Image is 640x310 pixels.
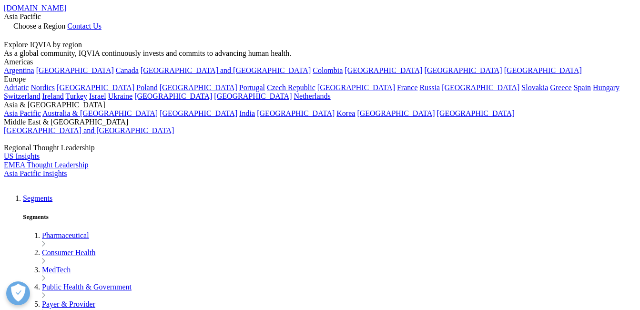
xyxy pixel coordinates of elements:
span: Choose a Region [13,22,65,30]
a: [GEOGRAPHIC_DATA] [57,83,134,92]
a: Consumer Health [42,248,95,257]
a: Greece [550,83,571,92]
a: Public Health & Government [42,283,132,291]
a: [GEOGRAPHIC_DATA] [160,83,237,92]
a: EMEA Thought Leadership [4,161,88,169]
div: Middle East & [GEOGRAPHIC_DATA] [4,118,636,126]
a: Russia [420,83,440,92]
a: [GEOGRAPHIC_DATA] [36,66,114,74]
a: US Insights [4,152,40,160]
a: [GEOGRAPHIC_DATA] [437,109,515,117]
a: Contact Us [67,22,102,30]
a: [GEOGRAPHIC_DATA] and [GEOGRAPHIC_DATA] [141,66,311,74]
a: MedTech [42,266,71,274]
a: Netherlands [294,92,330,100]
a: [GEOGRAPHIC_DATA] [214,92,292,100]
a: Pharmaceutical [42,231,89,239]
a: [GEOGRAPHIC_DATA] [504,66,582,74]
a: [GEOGRAPHIC_DATA] and [GEOGRAPHIC_DATA] [4,126,174,134]
a: [GEOGRAPHIC_DATA] [160,109,237,117]
a: [GEOGRAPHIC_DATA] [257,109,335,117]
a: [GEOGRAPHIC_DATA] [345,66,422,74]
div: Asia Pacific [4,12,636,21]
a: Adriatic [4,83,29,92]
a: [GEOGRAPHIC_DATA] [317,83,395,92]
a: Australia & [GEOGRAPHIC_DATA] [42,109,158,117]
a: [GEOGRAPHIC_DATA] [425,66,502,74]
div: Explore IQVIA by region [4,41,636,49]
a: Korea [336,109,355,117]
a: Israel [89,92,106,100]
a: Canada [116,66,139,74]
a: Payer & Provider [42,300,95,308]
a: Slovakia [521,83,548,92]
a: Asia Pacific Insights [4,169,67,177]
div: Asia & [GEOGRAPHIC_DATA] [4,101,636,109]
div: Europe [4,75,636,83]
a: Ukraine [108,92,133,100]
a: Segments [23,194,52,202]
a: Nordics [30,83,55,92]
a: [GEOGRAPHIC_DATA] [442,83,519,92]
a: Colombia [313,66,343,74]
div: As a global community, IQVIA continuously invests and commits to advancing human health. [4,49,636,58]
a: Switzerland [4,92,40,100]
h5: Segments [23,213,636,221]
a: Czech Republic [267,83,315,92]
a: India [239,109,255,117]
a: Ireland [42,92,63,100]
a: France [397,83,418,92]
a: Poland [136,83,157,92]
a: Argentina [4,66,34,74]
div: Regional Thought Leadership [4,144,636,152]
div: Americas [4,58,636,66]
a: Turkey [65,92,87,100]
a: [GEOGRAPHIC_DATA] [134,92,212,100]
a: [GEOGRAPHIC_DATA] [357,109,435,117]
a: Spain [574,83,591,92]
button: Open Preferences [6,281,30,305]
a: Hungary [593,83,620,92]
a: Asia Pacific [4,109,41,117]
a: [DOMAIN_NAME] [4,4,67,12]
a: Portugal [239,83,265,92]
